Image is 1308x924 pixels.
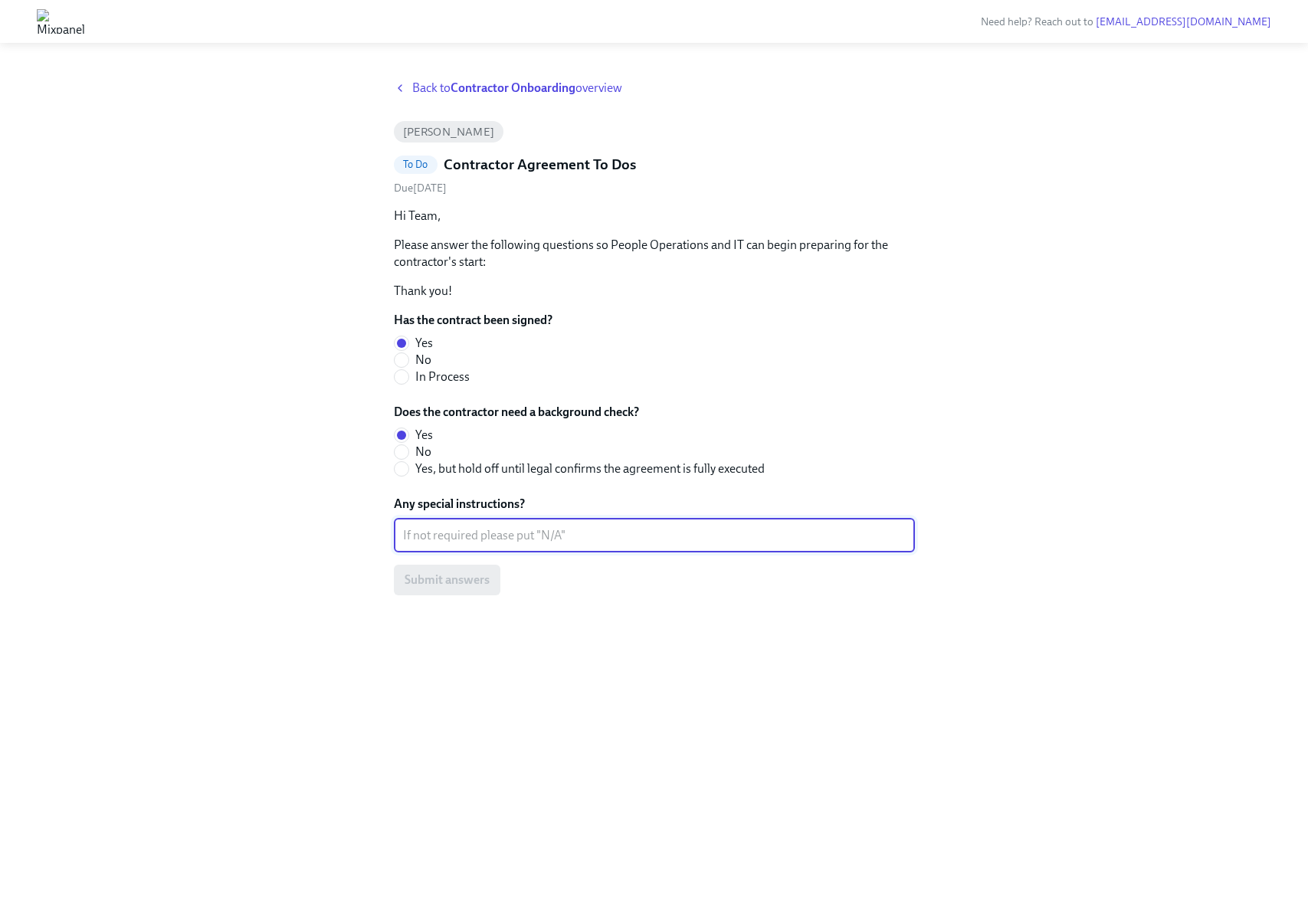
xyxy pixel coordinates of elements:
[415,427,433,444] span: Yes
[394,126,504,138] span: [PERSON_NAME]
[394,283,915,300] p: Thank you!
[394,159,438,170] span: To Do
[394,496,915,513] label: Any special instructions?
[981,15,1271,28] span: Need help? Reach out to
[415,444,431,460] span: No
[451,80,575,95] strong: Contractor Onboarding
[394,404,777,421] label: Does the contractor need a background check?
[394,208,915,224] p: Hi Team,
[394,80,915,97] a: Back toContractor Onboardingoverview
[444,155,636,175] h5: Contractor Agreement To Dos
[412,80,622,97] span: Back to overview
[394,312,552,329] label: Has the contract been signed?
[1096,15,1271,28] a: [EMAIL_ADDRESS][DOMAIN_NAME]
[415,369,470,385] span: In Process
[415,460,765,477] span: Yes, but hold off until legal confirms the agreement is fully executed
[37,9,85,34] img: Mixpanel
[415,335,433,352] span: Yes
[394,237,915,270] p: Please answer the following questions so People Operations and IT can begin preparing for the con...
[394,182,447,195] span: Sunday, August 24th 2025, 9:00 am
[415,352,431,369] span: No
